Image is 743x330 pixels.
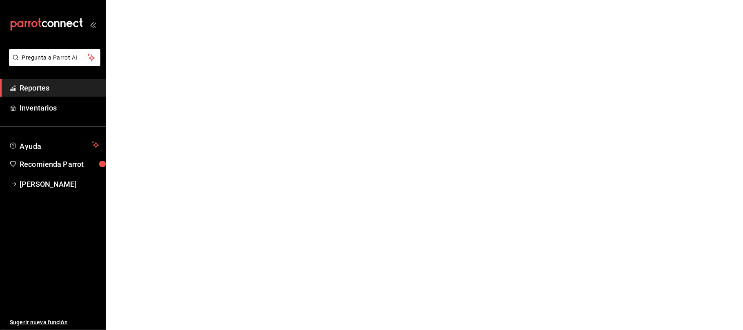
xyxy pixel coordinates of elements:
a: Pregunta a Parrot AI [6,59,100,68]
span: Ayuda [20,140,89,150]
span: Reportes [20,82,99,93]
span: Inventarios [20,102,99,113]
span: Sugerir nueva función [10,318,99,327]
span: [PERSON_NAME] [20,179,99,190]
button: Pregunta a Parrot AI [9,49,100,66]
span: Pregunta a Parrot AI [22,53,88,62]
button: open_drawer_menu [90,21,96,28]
span: Recomienda Parrot [20,159,99,170]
